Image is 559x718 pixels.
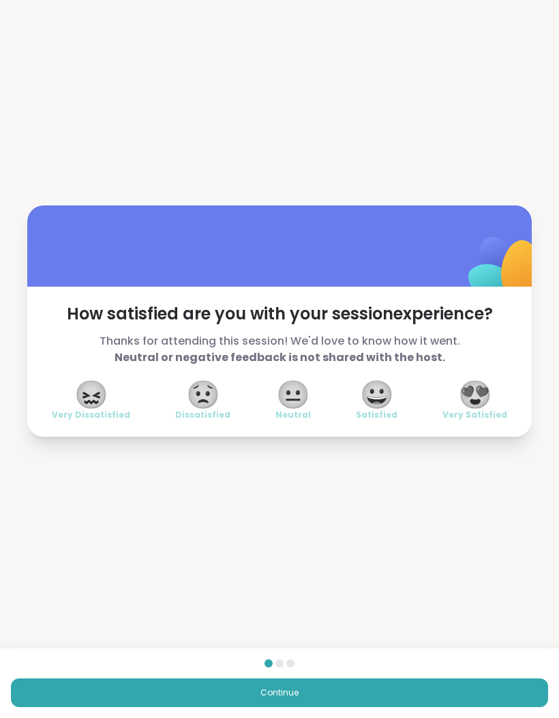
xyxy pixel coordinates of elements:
[11,678,548,707] button: Continue
[52,410,130,420] span: Very Dissatisfied
[275,410,311,420] span: Neutral
[52,303,507,325] span: How satisfied are you with your session experience?
[115,349,445,365] b: Neutral or negative feedback is not shared with the host.
[260,687,299,699] span: Continue
[442,410,507,420] span: Very Satisfied
[74,382,108,407] span: 😖
[186,382,220,407] span: 😟
[356,410,397,420] span: Satisfied
[175,410,230,420] span: Dissatisfied
[360,382,394,407] span: 😀
[276,382,310,407] span: 😐
[52,333,507,366] span: Thanks for attending this session! We'd love to know how it went.
[458,382,492,407] span: 😍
